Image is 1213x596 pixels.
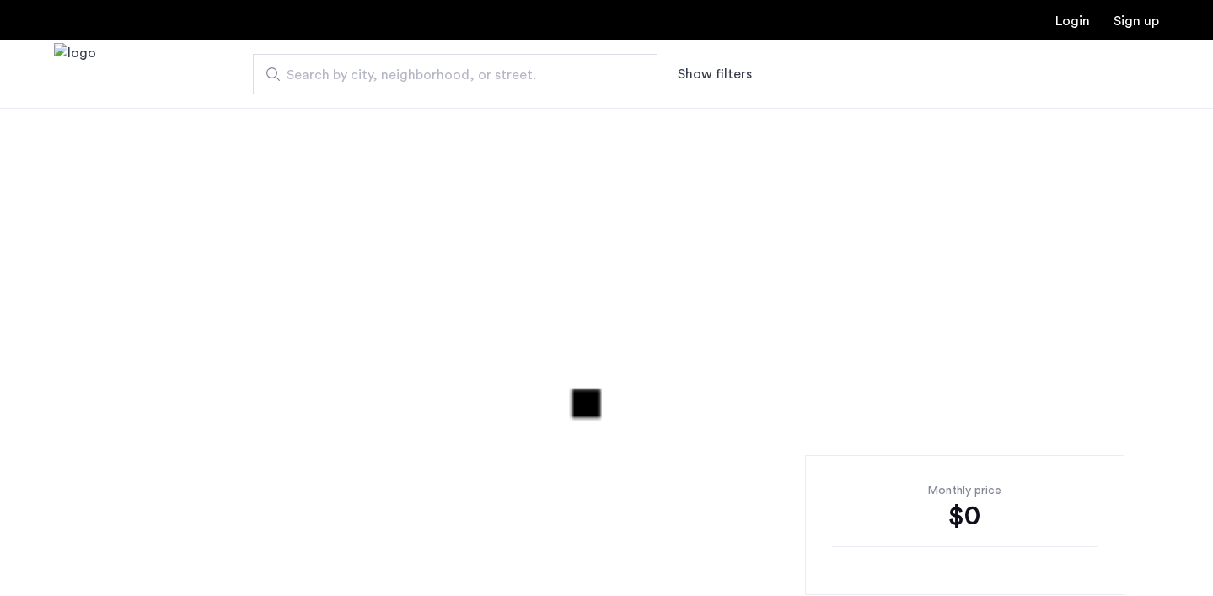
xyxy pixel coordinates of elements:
div: Monthly price [832,482,1098,499]
a: Cazamio Logo [54,43,96,106]
a: Registration [1114,14,1159,28]
a: Login [1055,14,1090,28]
img: logo [54,43,96,106]
span: Search by city, neighborhood, or street. [287,65,610,85]
input: Apartment Search [253,54,657,94]
button: Show or hide filters [678,64,752,84]
div: $0 [832,499,1098,533]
